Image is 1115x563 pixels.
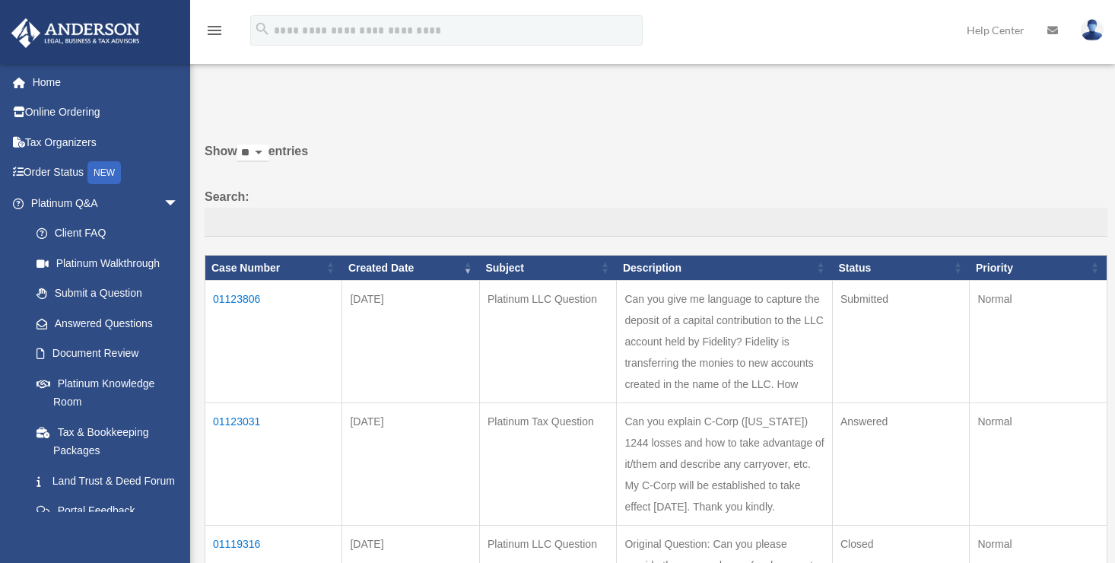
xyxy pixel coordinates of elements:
td: Platinum LLC Question [479,281,616,403]
td: Answered [832,403,969,526]
a: Document Review [21,339,194,369]
th: Priority: activate to sort column ascending [970,255,1107,281]
a: Online Ordering [11,97,202,128]
a: Submit a Question [21,278,194,309]
td: Submitted [832,281,969,403]
img: User Pic [1081,19,1104,41]
td: [DATE] [342,403,479,526]
td: Normal [970,403,1107,526]
th: Description: activate to sort column ascending [617,255,833,281]
a: Platinum Q&Aarrow_drop_down [11,188,194,218]
a: Home [11,67,202,97]
td: Can you explain C-Corp ([US_STATE]) 1244 losses and how to take advantage of it/them and describe... [617,403,833,526]
td: Platinum Tax Question [479,403,616,526]
td: Normal [970,281,1107,403]
th: Created Date: activate to sort column ascending [342,255,479,281]
a: Client FAQ [21,218,194,249]
a: Portal Feedback [21,496,194,526]
a: Platinum Knowledge Room [21,368,194,417]
label: Show entries [205,141,1107,177]
td: 01123031 [205,403,342,526]
a: menu [205,27,224,40]
a: Tax Organizers [11,127,202,157]
span: arrow_drop_down [164,188,194,219]
th: Status: activate to sort column ascending [832,255,969,281]
td: [DATE] [342,281,479,403]
th: Case Number: activate to sort column ascending [205,255,342,281]
input: Search: [205,208,1107,237]
td: 01123806 [205,281,342,403]
i: search [254,21,271,37]
a: Land Trust & Deed Forum [21,466,194,496]
div: NEW [87,161,121,184]
td: Can you give me language to capture the deposit of a capital contribution to the LLC account held... [617,281,833,403]
a: Platinum Walkthrough [21,248,194,278]
label: Search: [205,186,1107,237]
a: Answered Questions [21,308,186,339]
i: menu [205,21,224,40]
a: Order StatusNEW [11,157,202,189]
select: Showentries [237,145,268,162]
a: Tax & Bookkeeping Packages [21,417,194,466]
img: Anderson Advisors Platinum Portal [7,18,145,48]
th: Subject: activate to sort column ascending [479,255,616,281]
